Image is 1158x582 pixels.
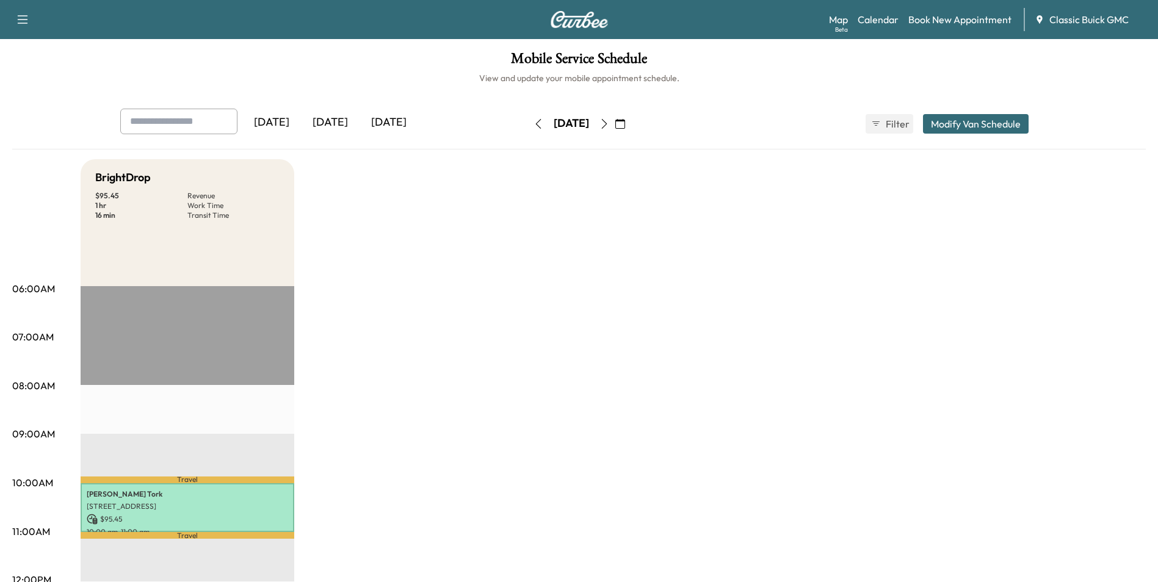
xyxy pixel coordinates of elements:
h6: View and update your mobile appointment schedule. [12,72,1146,84]
p: 06:00AM [12,281,55,296]
p: 10:00AM [12,475,53,490]
p: Transit Time [187,210,280,220]
span: Filter [886,117,908,131]
button: Filter [866,114,913,134]
p: 11:00AM [12,524,50,539]
p: [PERSON_NAME] Tork [87,489,288,499]
div: [DATE] [242,109,301,137]
div: [DATE] [554,116,589,131]
p: Travel [81,532,294,539]
p: [STREET_ADDRESS] [87,501,288,511]
p: 07:00AM [12,329,54,344]
p: Work Time [187,201,280,210]
p: 09:00AM [12,426,55,441]
button: Modify Van Schedule [923,114,1029,134]
p: 08:00AM [12,378,55,393]
p: Revenue [187,191,280,201]
div: Beta [835,25,848,34]
a: Book New Appointment [908,12,1011,27]
p: 10:00 am - 11:00 am [87,527,288,537]
img: Curbee Logo [550,11,609,28]
p: 1 hr [95,201,187,210]
p: $ 95.45 [95,191,187,201]
p: $ 95.45 [87,514,288,525]
span: Classic Buick GMC [1049,12,1129,27]
p: 16 min [95,210,187,220]
h5: BrightDrop [95,169,151,186]
a: Calendar [858,12,899,27]
h1: Mobile Service Schedule [12,51,1146,72]
div: [DATE] [301,109,360,137]
p: Travel [81,476,294,483]
div: [DATE] [360,109,418,137]
a: MapBeta [829,12,848,27]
